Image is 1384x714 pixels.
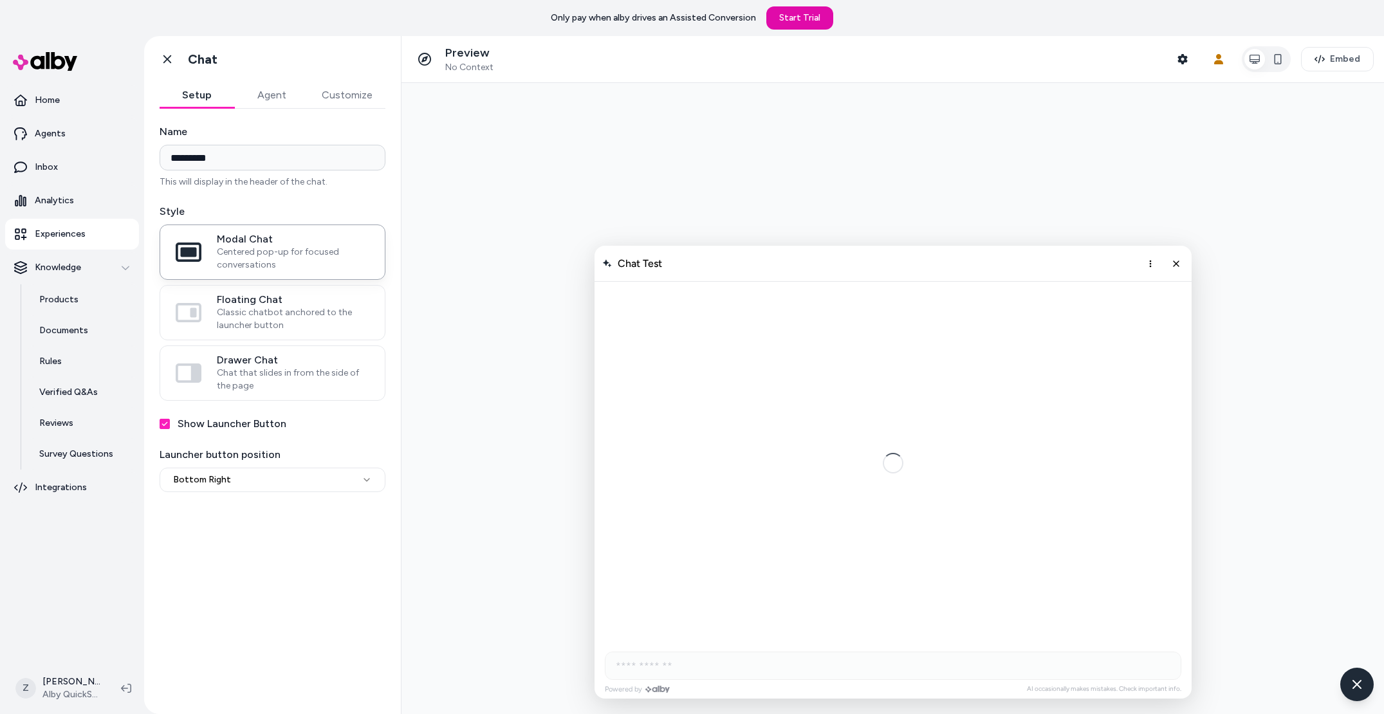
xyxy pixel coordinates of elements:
img: alby Logo [13,52,77,71]
span: Classic chatbot anchored to the launcher button [217,306,369,332]
span: Embed [1330,53,1360,66]
button: Customize [309,82,385,108]
button: Setup [160,82,234,108]
p: [PERSON_NAME] [42,675,100,688]
span: Z [15,678,36,699]
p: Only pay when alby drives an Assisted Conversion [551,12,756,24]
a: Reviews [26,408,139,439]
a: Survey Questions [26,439,139,470]
p: Products [39,293,78,306]
p: Knowledge [35,261,81,274]
p: Experiences [35,228,86,241]
span: Drawer Chat [217,354,369,367]
a: Rules [26,346,139,377]
p: Rules [39,355,62,368]
a: Agents [5,118,139,149]
span: Floating Chat [217,293,369,306]
a: Start Trial [766,6,833,30]
a: Products [26,284,139,315]
a: Documents [26,315,139,346]
span: No Context [445,62,494,73]
p: Reviews [39,417,73,430]
label: Name [160,124,385,140]
h1: Chat [188,51,217,68]
button: Z[PERSON_NAME]Alby QuickStart Store [8,668,111,709]
button: Knowledge [5,252,139,283]
span: Alby QuickStart Store [42,688,100,701]
p: Inbox [35,161,58,174]
a: Home [5,85,139,116]
p: Survey Questions [39,448,113,461]
p: Home [35,94,60,107]
span: Chat that slides in from the side of the page [217,367,369,392]
p: Analytics [35,194,74,207]
label: Show Launcher Button [178,416,286,432]
a: Inbox [5,152,139,183]
span: Centered pop-up for focused conversations [217,246,369,271]
p: Verified Q&As [39,386,98,399]
p: This will display in the header of the chat. [160,176,385,188]
button: Embed [1301,47,1374,71]
label: Style [160,204,385,219]
a: Verified Q&As [26,377,139,408]
a: Integrations [5,472,139,503]
button: Agent [234,82,309,108]
p: Documents [39,324,88,337]
a: Experiences [5,219,139,250]
span: Modal Chat [217,233,369,246]
label: Launcher button position [160,447,385,462]
p: Preview [445,46,494,60]
p: Integrations [35,481,87,494]
p: Agents [35,127,66,140]
a: Analytics [5,185,139,216]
